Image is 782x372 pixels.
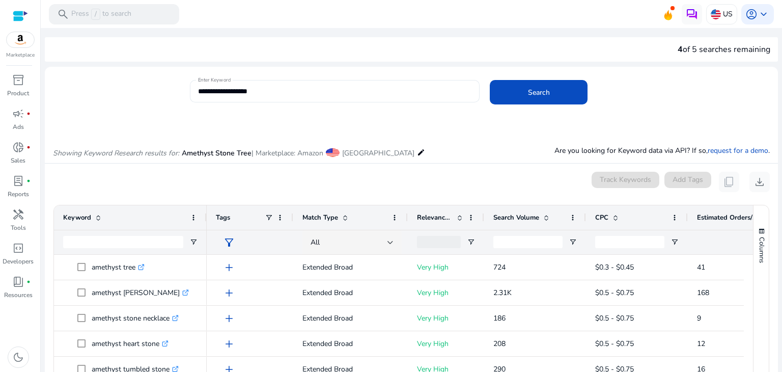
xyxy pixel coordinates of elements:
a: request for a demo [708,146,768,155]
span: $0.5 - $0.75 [595,313,634,323]
span: add [223,338,235,350]
span: Tags [216,213,230,222]
span: 12 [697,339,705,349]
span: book_4 [12,276,24,288]
span: 2.31K [493,288,512,298]
input: Keyword Filter Input [63,236,183,248]
span: lab_profile [12,175,24,187]
span: Estimated Orders/Month [697,213,758,222]
span: $0.5 - $0.75 [595,339,634,349]
p: Tools [11,223,26,232]
i: Showing Keyword Research results for: [53,148,179,158]
img: us.svg [711,9,721,19]
p: Extended Broad [302,333,399,354]
span: Match Type [302,213,338,222]
span: keyboard_arrow_down [758,8,770,20]
button: Open Filter Menu [189,238,198,246]
span: dark_mode [12,351,24,363]
p: Reports [8,190,29,199]
span: Search Volume [493,213,539,222]
button: Open Filter Menu [569,238,577,246]
span: inventory_2 [12,74,24,86]
span: / [91,9,100,20]
p: Extended Broad [302,308,399,329]
mat-icon: edit [417,146,425,158]
span: add [223,261,235,274]
span: donut_small [12,141,24,153]
span: fiber_manual_record [26,179,31,183]
span: add [223,312,235,325]
p: Press to search [71,9,131,20]
p: Resources [4,290,33,300]
span: | Marketplace: Amazon [252,148,323,158]
span: [GEOGRAPHIC_DATA] [342,148,414,158]
span: $0.3 - $0.45 [595,262,634,272]
span: Columns [757,237,766,263]
img: amazon.svg [7,32,34,47]
div: of 5 searches remaining [678,43,770,56]
span: 186 [493,313,506,323]
button: Open Filter Menu [671,238,679,246]
p: Ads [13,122,24,131]
p: amethyst [PERSON_NAME] [92,282,189,303]
span: fiber_manual_record [26,280,31,284]
span: account_circle [745,8,758,20]
span: Amethyst Stone Tree [182,148,252,158]
span: 41 [697,262,705,272]
p: amethyst tree [92,257,145,278]
span: Keyword [63,213,91,222]
span: 9 [697,313,701,323]
span: campaign [12,108,24,120]
p: Extended Broad [302,282,399,303]
p: Extended Broad [302,257,399,278]
span: add [223,287,235,299]
p: Are you looking for Keyword data via API? If so, . [554,145,770,156]
span: Relevance Score [417,213,453,222]
p: Sales [11,156,25,165]
span: fiber_manual_record [26,112,31,116]
span: Search [528,87,550,98]
p: amethyst stone necklace [92,308,179,329]
input: CPC Filter Input [595,236,664,248]
span: filter_alt [223,236,235,249]
p: Very High [417,282,475,303]
p: Very High [417,257,475,278]
span: 208 [493,339,506,349]
span: All [311,237,320,247]
button: Open Filter Menu [467,238,475,246]
span: code_blocks [12,242,24,254]
span: fiber_manual_record [26,145,31,149]
p: Very High [417,308,475,329]
button: download [749,172,770,192]
p: Developers [3,257,34,266]
p: US [723,5,733,23]
p: Marketplace [6,51,35,59]
p: Product [7,89,29,98]
p: amethyst heart stone [92,333,169,354]
span: 724 [493,262,506,272]
span: search [57,8,69,20]
span: download [753,176,766,188]
span: CPC [595,213,608,222]
span: $0.5 - $0.75 [595,288,634,298]
span: 4 [678,44,683,55]
button: Search [490,80,588,104]
mat-label: Enter Keyword [198,76,231,84]
span: 168 [697,288,709,298]
input: Search Volume Filter Input [493,236,563,248]
span: handyman [12,208,24,221]
p: Very High [417,333,475,354]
